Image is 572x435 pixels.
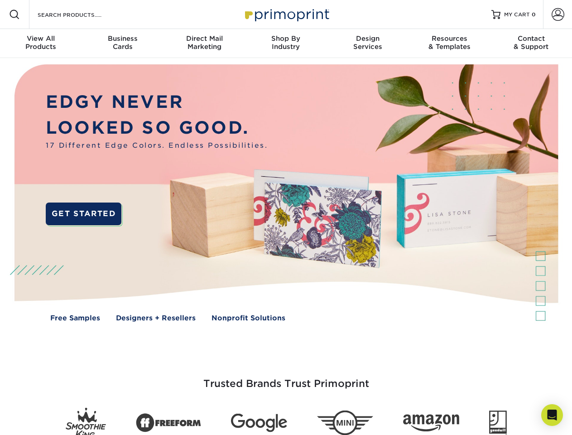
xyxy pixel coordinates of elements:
a: Free Samples [50,313,100,324]
img: Google [231,414,287,432]
img: Amazon [403,415,459,432]
h3: Trusted Brands Trust Primoprint [21,356,551,401]
a: Designers + Resellers [116,313,196,324]
span: Resources [409,34,490,43]
span: MY CART [504,11,530,19]
span: 17 Different Edge Colors. Endless Possibilities. [46,140,268,151]
span: Design [327,34,409,43]
a: Resources& Templates [409,29,490,58]
a: BusinessCards [82,29,163,58]
a: GET STARTED [46,203,121,225]
p: EDGY NEVER [46,89,268,115]
p: LOOKED SO GOOD. [46,115,268,141]
a: Contact& Support [490,29,572,58]
div: Industry [245,34,327,51]
div: & Support [490,34,572,51]
span: 0 [532,11,536,18]
img: Primoprint [241,5,332,24]
a: DesignServices [327,29,409,58]
span: Shop By [245,34,327,43]
div: Marketing [163,34,245,51]
a: Shop ByIndustry [245,29,327,58]
div: Services [327,34,409,51]
span: Contact [490,34,572,43]
div: & Templates [409,34,490,51]
a: Direct MailMarketing [163,29,245,58]
input: SEARCH PRODUCTS..... [37,9,125,20]
div: Open Intercom Messenger [541,404,563,426]
span: Direct Mail [163,34,245,43]
a: Nonprofit Solutions [211,313,285,324]
img: Goodwill [489,411,507,435]
div: Cards [82,34,163,51]
span: Business [82,34,163,43]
